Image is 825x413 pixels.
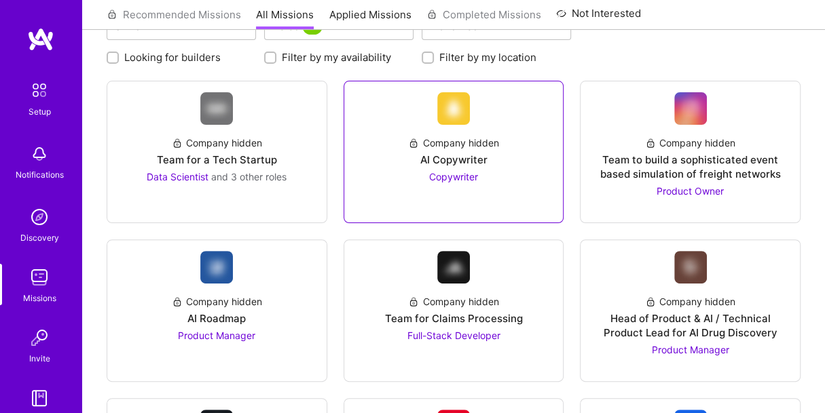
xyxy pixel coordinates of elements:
span: Data Scientist [147,171,208,182]
div: Company hidden [408,294,498,309]
a: Company LogoCompany hiddenAI RoadmapProduct Manager [118,251,316,370]
div: Company hidden [172,136,262,150]
div: Discovery [20,231,59,245]
div: Missions [23,291,56,305]
span: Product Owner [657,185,724,197]
span: Product Manager [178,330,255,341]
label: Looking for builders [124,50,221,64]
span: Copywriter [429,171,478,182]
a: Company LogoCompany hiddenAI CopywriterCopywriter [355,92,553,212]
div: Setup [29,104,51,119]
a: All Missions [256,7,314,30]
img: bell [26,140,53,168]
div: Company hidden [645,136,735,150]
a: Not Interested [556,5,641,30]
img: Company Logo [437,251,470,283]
span: and 3 other roles [211,171,287,182]
span: Product Manager [652,344,729,355]
img: Company Logo [674,92,707,125]
span: Full-Stack Developer [407,330,500,341]
img: Company Logo [437,92,470,125]
div: Team to build a sophisticated event based simulation of freight networks [591,153,789,181]
div: AI Copywriter [420,153,487,167]
div: Head of Product & AI / Technical Product Lead for AI Drug Discovery [591,311,789,340]
img: discovery [26,203,53,231]
a: Applied Missions [329,7,411,30]
div: Team for a Tech Startup [157,153,277,167]
a: Company LogoCompany hiddenHead of Product & AI / Technical Product Lead for AI Drug DiscoveryProd... [591,251,789,370]
div: Invite [29,351,50,366]
img: Company Logo [200,251,233,283]
div: Company hidden [172,294,262,309]
img: Company Logo [674,251,707,283]
img: Company Logo [200,92,233,125]
img: setup [25,76,54,104]
div: AI Roadmap [187,311,246,326]
div: Company hidden [645,294,735,309]
img: Invite [26,324,53,351]
img: logo [27,27,54,52]
div: Notifications [16,168,64,182]
a: Company LogoCompany hiddenTeam to build a sophisticated event based simulation of freight network... [591,92,789,212]
label: Filter by my availability [282,50,391,64]
a: Company LogoCompany hiddenTeam for Claims ProcessingFull-Stack Developer [355,251,553,370]
label: Filter by my location [439,50,536,64]
img: guide book [26,385,53,412]
div: Team for Claims Processing [384,311,522,326]
a: Company LogoCompany hiddenTeam for a Tech StartupData Scientist and 3 other roles [118,92,316,212]
div: Company hidden [408,136,498,150]
img: teamwork [26,264,53,291]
